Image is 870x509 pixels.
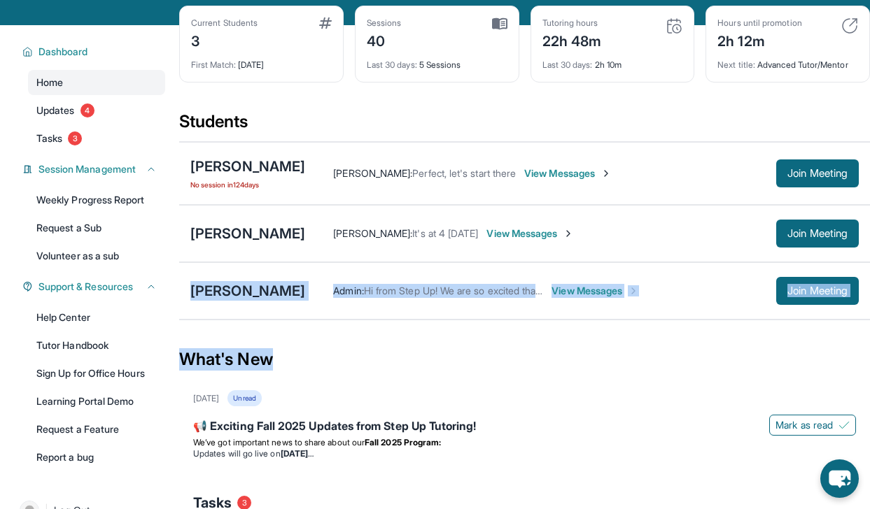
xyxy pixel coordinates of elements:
span: 4 [80,103,94,117]
img: Mark as read [839,420,850,431]
button: Dashboard [33,45,157,59]
span: Join Meeting [787,287,848,295]
a: Report a bug [28,445,165,470]
div: Sessions [367,17,402,29]
img: card [666,17,682,34]
span: View Messages [486,227,574,241]
img: card [841,17,858,34]
span: Next title : [717,59,755,70]
button: Join Meeting [776,277,859,305]
a: Request a Sub [28,215,165,241]
span: Last 30 days : [542,59,593,70]
span: First Match : [191,59,236,70]
div: 3 [191,29,258,51]
a: Home [28,70,165,95]
li: Updates will go live on [193,448,856,459]
button: chat-button [820,459,859,498]
div: Students [179,110,870,141]
div: Unread [227,390,261,406]
button: Mark as read [769,415,856,436]
span: Join Meeting [787,229,848,238]
div: [DATE] [191,51,332,71]
span: View Messages [552,284,639,298]
div: Tutoring hours [542,17,602,29]
div: What's New [179,329,870,390]
span: [PERSON_NAME] : [333,227,412,239]
span: Support & Resources [38,280,133,294]
a: Updates4 [28,98,165,123]
div: [PERSON_NAME] [190,157,305,176]
div: Current Students [191,17,258,29]
span: Updates [36,103,75,117]
a: Tutor Handbook [28,333,165,358]
div: [DATE] [193,393,219,404]
div: 2h 10m [542,51,683,71]
a: Sign Up for Office Hours [28,361,165,386]
span: Mark as read [776,418,833,432]
button: Join Meeting [776,159,859,187]
div: [PERSON_NAME] [190,224,305,243]
img: card [319,17,332,29]
div: 📢 Exciting Fall 2025 Updates from Step Up Tutoring! [193,417,856,437]
strong: Fall 2025 Program: [365,437,441,447]
a: Tasks3 [28,126,165,151]
span: Admin : [333,285,363,296]
span: [PERSON_NAME] : [333,167,412,179]
span: Tasks [36,131,62,145]
a: Learning Portal Demo [28,389,165,414]
a: Weekly Progress Report [28,187,165,213]
a: Help Center [28,305,165,330]
span: Session Management [38,162,136,176]
span: 3 [68,131,82,145]
img: card [492,17,507,30]
div: 40 [367,29,402,51]
button: Session Management [33,162,157,176]
div: 2h 12m [717,29,801,51]
strong: [DATE] [281,448,314,459]
span: Last 30 days : [367,59,417,70]
div: 22h 48m [542,29,602,51]
a: Request a Feature [28,417,165,442]
span: Home [36,76,63,89]
img: Chevron-Right [563,228,574,239]
div: Hours until promotion [717,17,801,29]
img: Chevron-Right [628,285,639,296]
button: Join Meeting [776,220,859,248]
div: 5 Sessions [367,51,507,71]
span: Join Meeting [787,169,848,178]
span: No session in 124 days [190,179,305,190]
img: Chevron-Right [601,168,612,179]
button: Support & Resources [33,280,157,294]
span: Dashboard [38,45,88,59]
div: [PERSON_NAME] [190,281,305,301]
span: We’ve got important news to share about our [193,437,365,447]
a: Volunteer as a sub [28,243,165,268]
div: Advanced Tutor/Mentor [717,51,858,71]
span: View Messages [524,166,612,180]
span: Perfect, let's start there [412,167,516,179]
span: It's at 4 [DATE] [412,227,478,239]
